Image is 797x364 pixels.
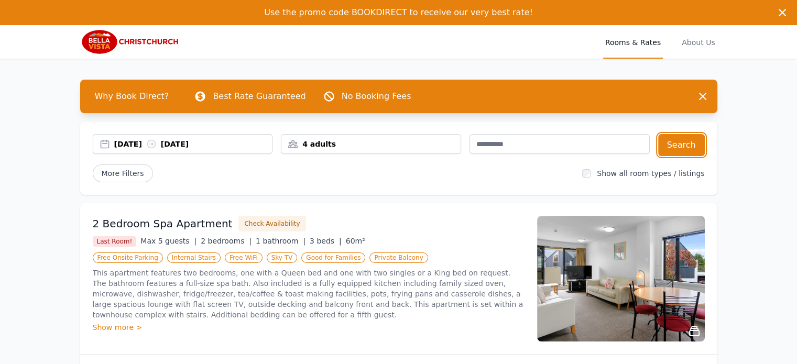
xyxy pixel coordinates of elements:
span: Sky TV [267,252,298,263]
span: 1 bathroom | [256,237,305,245]
div: Show more > [93,322,525,333]
span: 3 beds | [310,237,342,245]
span: Good for Families [301,252,365,263]
span: 60m² [346,237,365,245]
span: Why Book Direct? [86,86,178,107]
p: This apartment features two bedrooms, one with a Queen bed and one with two singles or a King bed... [93,268,525,320]
button: Search [658,134,705,156]
a: About Us [680,25,717,59]
span: Internal Stairs [167,252,221,263]
h3: 2 Bedroom Spa Apartment [93,216,233,231]
span: Use the promo code BOOKDIRECT to receive our very best rate! [264,7,533,17]
span: Private Balcony [369,252,428,263]
span: Free Onsite Parking [93,252,163,263]
label: Show all room types / listings [597,169,704,178]
span: 2 bedrooms | [201,237,252,245]
p: No Booking Fees [342,90,411,103]
span: Max 5 guests | [140,237,196,245]
span: Free WiFi [225,252,263,263]
span: More Filters [93,164,153,182]
a: Rooms & Rates [603,25,663,59]
button: Check Availability [238,216,305,231]
div: 4 adults [281,139,461,149]
span: Last Room! [93,236,137,247]
p: Best Rate Guaranteed [213,90,305,103]
div: [DATE] [DATE] [114,139,272,149]
img: Bella Vista Christchurch [80,29,181,54]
